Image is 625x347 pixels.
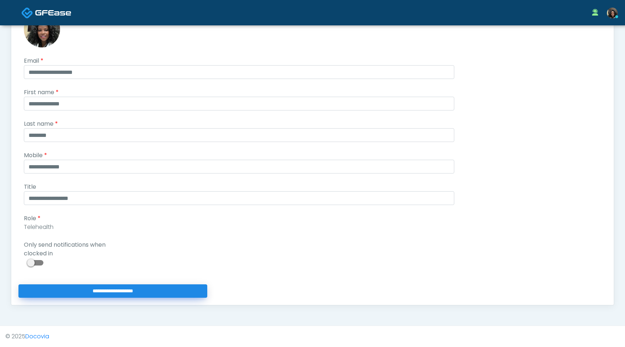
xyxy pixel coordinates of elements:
label: Title [18,183,116,191]
label: Last name [18,120,116,128]
a: Docovia [21,1,71,24]
img: Nike Elizabeth Akinjero [607,8,618,18]
label: Email [18,57,116,65]
img: Docovia [35,9,71,16]
label: Role [18,214,116,223]
img: Docovia [21,7,33,19]
a: Docovia [25,332,49,340]
button: Open LiveChat chat widget [6,3,27,25]
label: Only send notifications when clocked in [18,241,116,258]
p: Telehealth [24,223,454,231]
img: Manager Profile Image [24,11,60,47]
label: First name [18,88,116,97]
label: Mobile [18,151,116,160]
